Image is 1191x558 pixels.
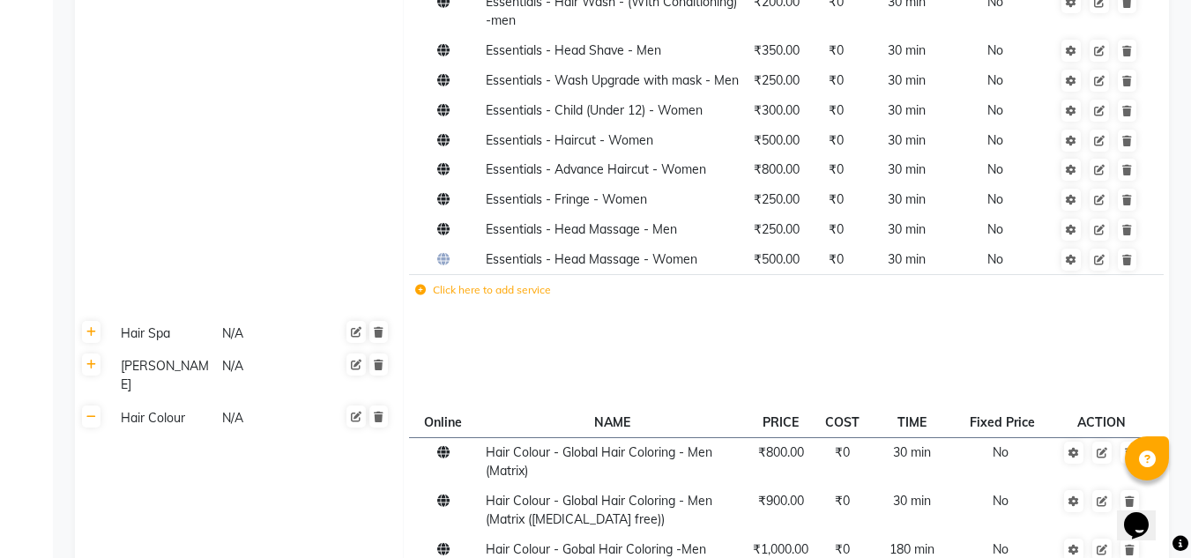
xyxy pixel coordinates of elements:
span: ₹250.00 [754,72,800,88]
span: ₹500.00 [754,132,800,148]
span: Essentials - Head Shave - Men [486,42,661,58]
th: NAME [480,407,744,437]
span: ₹0 [835,493,850,509]
span: 30 min [893,493,931,509]
span: 30 min [888,72,926,88]
div: [PERSON_NAME] [114,355,212,396]
span: Hair Colour - Global Hair Coloring - Men (Matrix ([MEDICAL_DATA] free)) [486,493,712,527]
span: ₹250.00 [754,191,800,207]
span: ₹250.00 [754,221,800,237]
span: ₹800.00 [754,161,800,177]
span: ₹500.00 [754,251,800,267]
div: Hair Colour [114,407,212,429]
label: Click here to add service [415,282,551,298]
th: ACTION [1053,407,1151,437]
span: 30 min [888,42,926,58]
span: Hair Colour - Global Hair Coloring - Men (Matrix) [486,444,712,479]
div: N/A [220,355,319,396]
span: No [993,493,1009,509]
span: ₹900.00 [758,493,804,509]
span: 30 min [888,161,926,177]
span: 30 min [888,102,926,118]
th: COST [817,407,867,437]
div: N/A [220,407,319,429]
span: Essentials - Fringe - Women [486,191,647,207]
span: ₹300.00 [754,102,800,118]
span: 180 min [890,541,934,557]
span: No [993,541,1009,557]
span: Essentials - Advance Haircut - Women [486,161,706,177]
span: ₹800.00 [758,444,804,460]
span: No [993,444,1009,460]
span: ₹350.00 [754,42,800,58]
th: Online [409,407,480,437]
span: No [987,221,1003,237]
iframe: chat widget [1117,487,1173,540]
span: ₹0 [829,102,844,118]
span: ₹0 [829,191,844,207]
span: ₹0 [829,221,844,237]
th: PRICE [744,407,817,437]
span: ₹0 [835,541,850,557]
span: ₹0 [829,42,844,58]
span: No [987,251,1003,267]
span: No [987,102,1003,118]
span: 30 min [888,251,926,267]
th: TIME [867,407,956,437]
span: 30 min [888,132,926,148]
span: Essentials - Wash Upgrade with mask - Men [486,72,739,88]
span: Essentials - Child (Under 12) - Women [486,102,703,118]
span: Essentials - Head Massage - Men [486,221,677,237]
span: 30 min [888,221,926,237]
span: ₹0 [835,444,850,460]
span: Essentials - Haircut - Women [486,132,653,148]
div: Hair Spa [114,323,212,345]
span: ₹0 [829,132,844,148]
span: 30 min [893,444,931,460]
span: ₹0 [829,251,844,267]
th: Fixed Price [956,407,1053,437]
span: No [987,161,1003,177]
span: ₹0 [829,72,844,88]
span: Essentials - Head Massage - Women [486,251,697,267]
span: No [987,191,1003,207]
span: No [987,72,1003,88]
span: No [987,132,1003,148]
span: ₹1,000.00 [753,541,808,557]
span: 30 min [888,191,926,207]
span: ₹0 [829,161,844,177]
div: N/A [220,323,319,345]
span: No [987,42,1003,58]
